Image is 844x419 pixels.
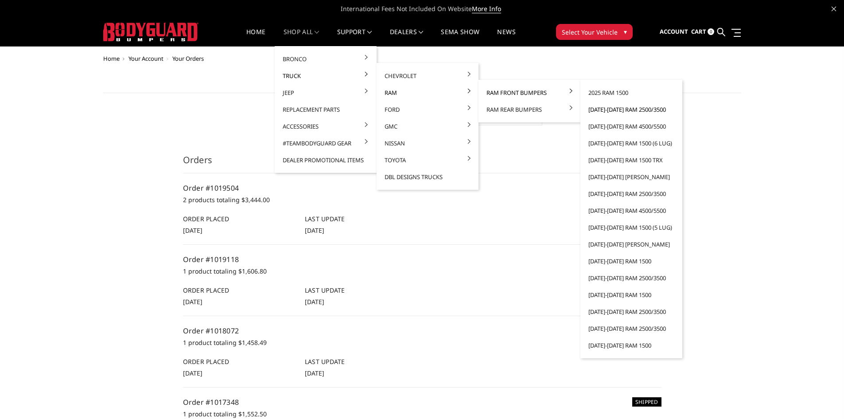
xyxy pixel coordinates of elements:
span: [DATE] [183,226,202,235]
a: Order #1019118 [183,255,239,264]
a: 2025 Ram 1500 [584,84,679,101]
span: [DATE] [183,298,202,306]
a: Ram Rear Bumpers [482,101,577,118]
a: Ram [380,84,475,101]
h6: Order Placed [183,286,296,295]
span: Cart [691,27,706,35]
span: [DATE] [183,369,202,377]
h6: SHIPPED [632,397,661,407]
a: #TeamBodyguard Gear [278,135,373,152]
a: [DATE]-[DATE] [PERSON_NAME] [584,168,679,185]
button: Select Your Vehicle [556,24,633,40]
a: [DATE]-[DATE] Ram 1500 TRX [584,152,679,168]
a: [DATE]-[DATE] [PERSON_NAME] [584,236,679,253]
a: Chevrolet [380,67,475,84]
a: [DATE]-[DATE] Ram 1500 (6 lug) [584,135,679,152]
a: [DATE]-[DATE] Ram 1500 (5 lug) [584,219,679,236]
h3: Orders [183,153,661,173]
h6: Last Update [305,357,417,366]
a: News [497,29,515,46]
a: Ram Front Bumpers [482,84,577,101]
a: Order #1019504 [183,183,239,193]
a: [DATE]-[DATE] Ram 4500/5500 [584,118,679,135]
a: SEMA Show [441,29,479,46]
a: [DATE]-[DATE] Ram 2500/3500 [584,303,679,320]
span: [DATE] [305,298,324,306]
a: Truck [278,67,373,84]
a: Replacement Parts [278,101,373,118]
a: Home [103,55,120,63]
h1: Orders [103,71,741,93]
span: [DATE] [305,369,324,377]
h6: Order Placed [183,357,296,366]
a: [DATE]-[DATE] Ram 1500 [584,286,679,303]
img: BODYGUARD BUMPERS [103,23,198,41]
a: More Info [472,4,501,13]
a: Jeep [278,84,373,101]
a: [DATE]-[DATE] Ram 2500/3500 [584,320,679,337]
a: Order #1017348 [183,397,239,407]
a: Order #1018072 [183,326,239,336]
h6: Last Update [305,214,417,223]
a: [DATE]-[DATE] Ram 2500/3500 [584,101,679,118]
a: [DATE]-[DATE] Ram 1500 [584,253,679,270]
a: Your Account [128,55,163,63]
span: Your Orders [172,55,204,63]
a: Nissan [380,135,475,152]
a: GMC [380,118,475,135]
a: shop all [284,29,319,46]
p: 1 product totaling $1,458.49 [183,337,661,348]
span: 0 [708,28,714,35]
a: Bronco [278,51,373,67]
span: Account [660,27,688,35]
p: 2 products totaling $3,444.00 [183,195,661,205]
h6: Last Update [305,286,417,295]
a: Toyota [380,152,475,168]
a: [DATE]-[DATE] Ram 2500/3500 [584,270,679,286]
h6: Order Placed [183,214,296,223]
a: Home [246,29,265,46]
span: ▾ [624,27,627,36]
a: Dealers [390,29,424,46]
span: [DATE] [305,226,324,235]
span: Select Your Vehicle [562,27,618,37]
a: Accessories [278,118,373,135]
a: Support [337,29,372,46]
a: [DATE]-[DATE] Ram 2500/3500 [584,185,679,202]
a: [DATE]-[DATE] Ram 1500 [584,337,679,354]
a: [DATE]-[DATE] Ram 4500/5500 [584,202,679,219]
p: 1 product totaling $1,606.80 [183,266,661,277]
a: DBL Designs Trucks [380,168,475,185]
a: Account [660,20,688,44]
a: Dealer Promotional Items [278,152,373,168]
a: Ford [380,101,475,118]
iframe: Chat Widget [800,376,844,419]
a: Cart 0 [691,20,714,44]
